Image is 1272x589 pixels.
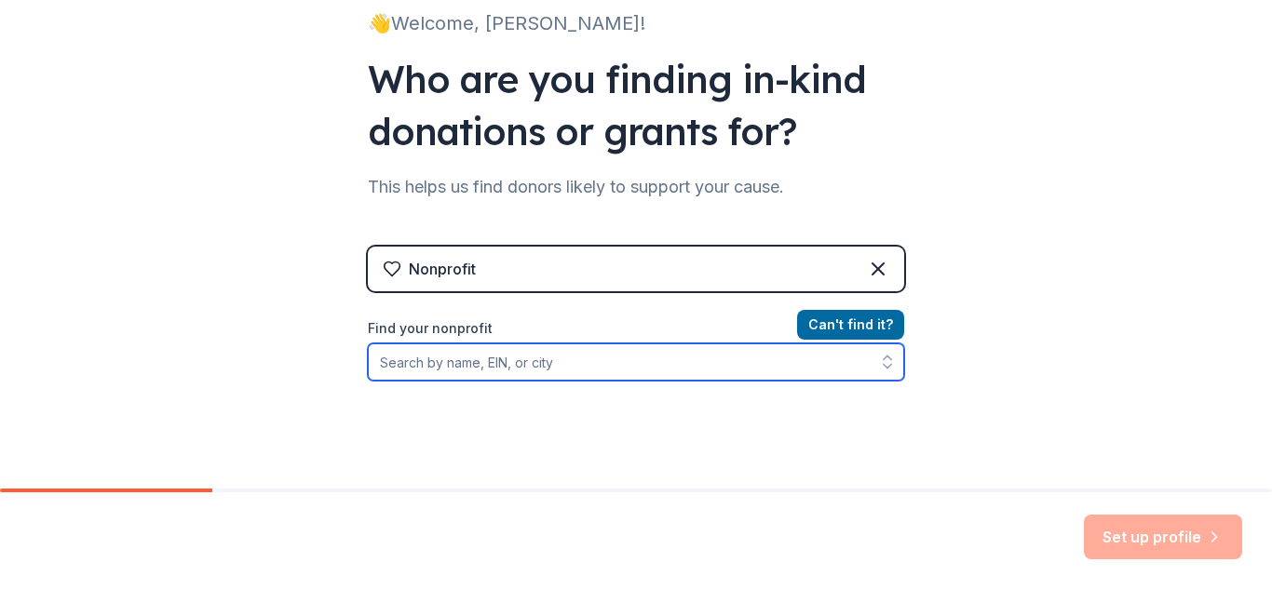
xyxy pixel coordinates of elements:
[368,53,904,157] div: Who are you finding in-kind donations or grants for?
[368,343,904,381] input: Search by name, EIN, or city
[409,258,476,280] div: Nonprofit
[797,310,904,340] button: Can't find it?
[368,172,904,202] div: This helps us find donors likely to support your cause.
[368,8,904,38] div: 👋 Welcome, [PERSON_NAME]!
[368,317,904,340] label: Find your nonprofit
